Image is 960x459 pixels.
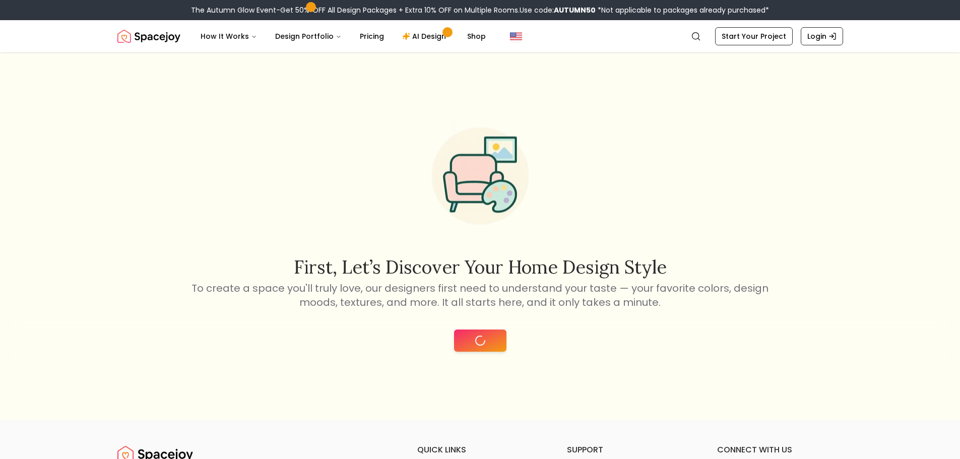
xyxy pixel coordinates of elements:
[717,444,843,456] h6: connect with us
[352,26,392,46] a: Pricing
[394,26,457,46] a: AI Design
[520,5,596,15] span: Use code:
[117,20,843,52] nav: Global
[416,112,545,241] img: Start Style Quiz Illustration
[459,26,494,46] a: Shop
[191,5,769,15] div: The Autumn Glow Event-Get 50% OFF All Design Packages + Extra 10% OFF on Multiple Rooms.
[510,30,522,42] img: United States
[117,26,180,46] img: Spacejoy Logo
[190,257,771,277] h2: First, let’s discover your home design style
[193,26,265,46] button: How It Works
[554,5,596,15] b: AUTUMN50
[417,444,543,456] h6: quick links
[267,26,350,46] button: Design Portfolio
[801,27,843,45] a: Login
[117,26,180,46] a: Spacejoy
[193,26,494,46] nav: Main
[190,281,771,309] p: To create a space you'll truly love, our designers first need to understand your taste — your fav...
[567,444,693,456] h6: support
[596,5,769,15] span: *Not applicable to packages already purchased*
[715,27,793,45] a: Start Your Project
